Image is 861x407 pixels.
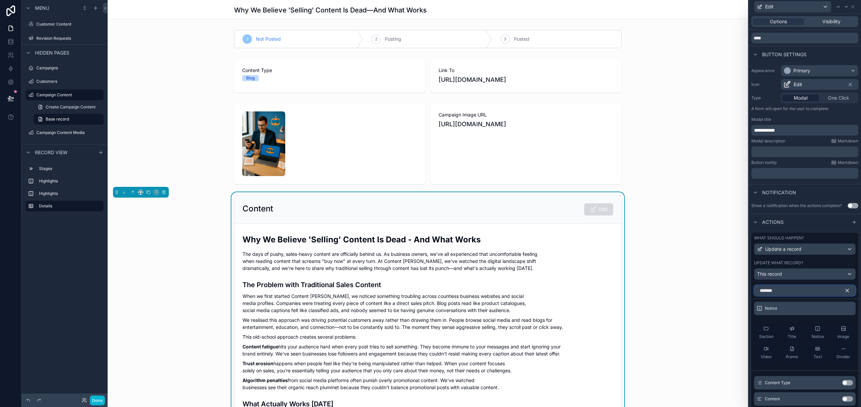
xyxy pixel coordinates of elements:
[26,33,104,44] a: Revision Requests
[754,260,803,266] label: Update what record?
[34,114,104,125] a: Base record
[828,95,849,101] span: One Click
[46,116,69,122] span: Base record
[234,5,427,15] h1: Why We Believe 'Selling' Content Is Dead—And What Works
[754,323,779,342] button: Section
[22,160,108,218] div: scrollable content
[762,51,807,58] span: Button settings
[754,1,831,12] button: Edit
[754,343,779,362] button: Video
[831,138,858,144] a: Markdown
[242,361,273,366] strong: Trust erosion
[26,19,104,30] a: Customer Content
[765,3,774,10] span: Edit
[751,160,777,165] label: Button tooltip
[242,203,273,214] h2: Content
[242,344,278,349] strong: Content fatigue
[751,146,858,157] div: scrollable content
[754,243,856,255] button: Update a record
[35,149,68,156] span: Record view
[814,354,822,360] span: Text
[751,203,842,208] div: Show a notification when the actions complete?
[757,271,782,277] span: This record
[838,138,858,144] span: Markdown
[751,106,858,114] p: A form will open for the user to complete
[242,343,613,357] p: hits your audience hard when every post tries to sell something. They become immune to your messa...
[26,90,104,100] a: Campaign Content
[837,334,849,339] span: Image
[765,306,777,311] span: Notice
[39,178,101,184] label: Highlights
[36,92,100,98] label: Campaign Content
[794,95,808,101] span: Modal
[35,49,69,56] span: Hidden pages
[26,63,104,73] a: Campaigns
[242,360,613,374] p: happens when people feel like they're being manipulated rather than helped. When your content foc...
[831,323,856,342] button: Image
[242,377,613,391] p: from social media platforms often punish overly promotional content. We've watched businesses see...
[836,354,850,360] span: Divider
[36,130,102,135] label: Campaign Content Media
[780,343,804,362] button: iframe
[751,168,858,179] div: scrollable content
[46,104,96,110] span: Create Campaign Content
[34,102,104,112] a: Create Campaign Content
[26,127,104,138] a: Campaign Content Media
[751,125,858,136] div: scrollable content
[39,191,101,196] label: Highlights
[751,117,771,122] label: Modal title
[770,18,787,25] span: Options
[242,333,613,340] p: This old-school approach creates several problems:
[786,354,798,360] span: iframe
[780,323,804,342] button: Title
[36,65,102,71] label: Campaigns
[812,334,824,339] span: Notice
[781,65,858,76] button: Primary
[765,396,780,402] span: Content
[751,138,785,144] label: Modal description
[36,79,102,84] label: Customers
[754,235,804,241] label: What should happen?
[90,396,105,405] button: Done
[762,189,796,196] span: Notification
[751,82,778,87] label: Icon
[35,5,49,11] span: Menu
[765,246,801,252] span: Update a record
[838,160,858,165] span: Markdown
[242,250,613,272] p: The days of pushy, sales-heavy content are officially behind us. As business owners, we've all ex...
[242,316,613,331] p: We realised this approach was driving potential customers away rather than drawing them in. Peopl...
[39,166,101,171] label: Stages
[831,343,856,362] button: Divider
[831,160,858,165] a: Markdown
[39,203,98,209] label: Details
[36,22,102,27] label: Customer Content
[242,234,613,245] h2: Why We Believe 'Selling' Content Is Dead - And What Works
[806,343,830,362] button: Text
[806,323,830,342] button: Notice
[242,293,613,314] p: When we first started Content [PERSON_NAME], we noticed something troubling across countless busi...
[242,377,288,383] strong: Algorithm penalties
[794,81,802,88] span: Edit
[751,68,778,73] label: Appearance
[793,67,810,74] div: Primary
[788,334,796,339] span: Title
[26,76,104,87] a: Customers
[751,95,778,101] label: Type
[762,219,784,226] span: Actions
[754,268,856,280] button: This record
[36,36,102,41] label: Revision Requests
[761,354,772,360] span: Video
[759,334,774,339] span: Section
[822,18,840,25] span: Visibility
[242,280,613,290] h3: The Problem with Traditional Sales Content
[765,380,790,385] span: Content Type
